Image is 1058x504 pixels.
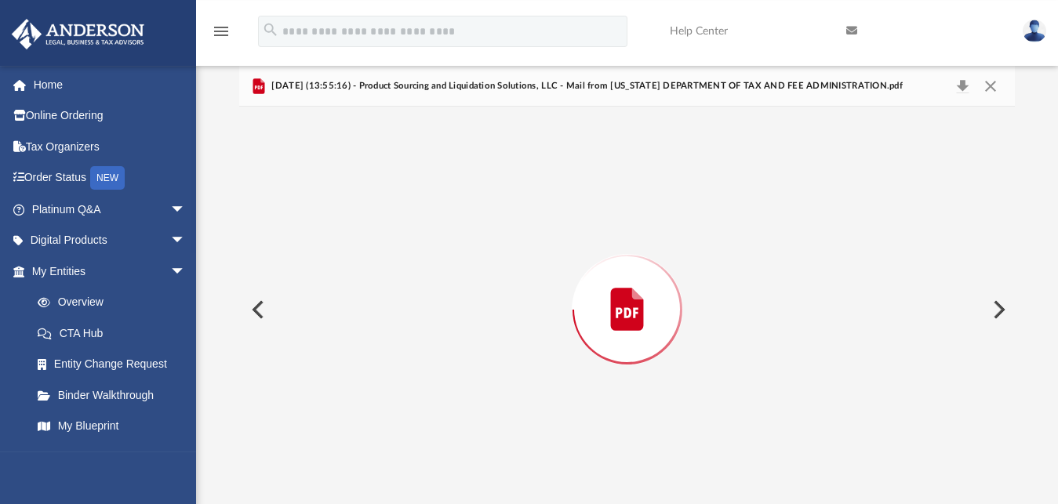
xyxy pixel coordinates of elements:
[11,256,209,287] a: My Entitiesarrow_drop_down
[22,441,209,473] a: Tax Due Dates
[22,317,209,349] a: CTA Hub
[11,131,209,162] a: Tax Organizers
[11,69,209,100] a: Home
[7,19,149,49] img: Anderson Advisors Platinum Portal
[239,288,274,332] button: Previous File
[262,21,279,38] i: search
[22,287,209,318] a: Overview
[212,22,231,41] i: menu
[11,194,209,225] a: Platinum Q&Aarrow_drop_down
[1023,20,1046,42] img: User Pic
[212,30,231,41] a: menu
[980,288,1015,332] button: Next File
[90,166,125,190] div: NEW
[170,256,202,288] span: arrow_drop_down
[11,225,209,256] a: Digital Productsarrow_drop_down
[11,162,209,194] a: Order StatusNEW
[948,75,976,97] button: Download
[170,194,202,226] span: arrow_drop_down
[22,349,209,380] a: Entity Change Request
[268,79,903,93] span: [DATE] (13:55:16) - Product Sourcing and Liquidation Solutions, LLC - Mail from [US_STATE] DEPART...
[11,100,209,132] a: Online Ordering
[976,75,1005,97] button: Close
[170,225,202,257] span: arrow_drop_down
[22,379,209,411] a: Binder Walkthrough
[22,411,202,442] a: My Blueprint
